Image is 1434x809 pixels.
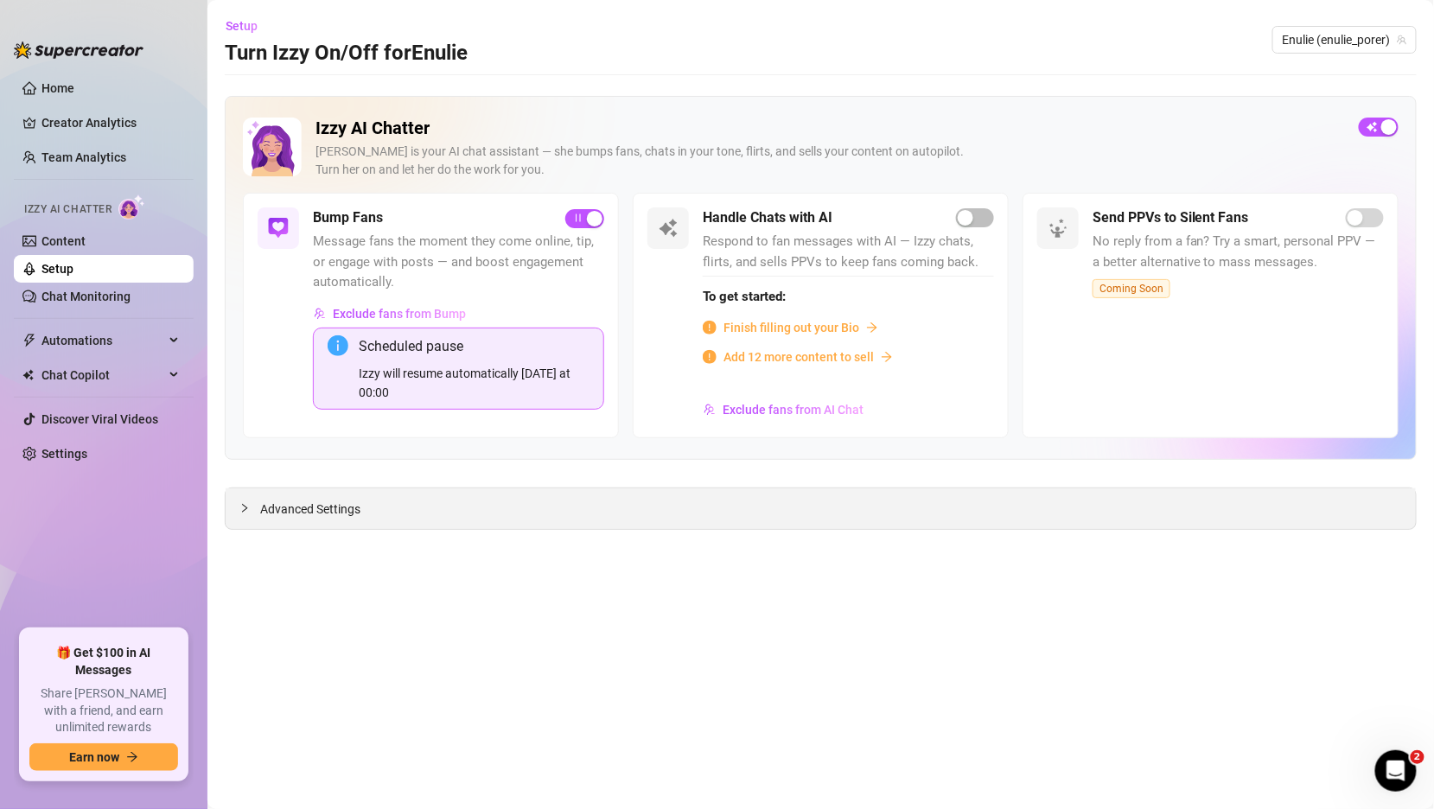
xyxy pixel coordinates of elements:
[881,351,893,363] span: arrow-right
[313,232,604,293] span: Message fans the moment they come online, tip, or engage with posts — and boost engagement automa...
[41,81,74,95] a: Home
[723,403,864,417] span: Exclude fans from AI Chat
[723,347,874,366] span: Add 12 more content to sell
[268,218,289,239] img: svg%3e
[243,118,302,176] img: Izzy AI Chatter
[314,308,326,320] img: svg%3e
[69,750,119,764] span: Earn now
[866,322,878,334] span: arrow-right
[359,335,590,357] div: Scheduled pause
[29,645,178,678] span: 🎁 Get $100 in AI Messages
[41,447,87,461] a: Settings
[29,685,178,736] span: Share [PERSON_NAME] with a friend, and earn unlimited rewards
[703,232,994,272] span: Respond to fan messages with AI — Izzy chats, flirts, and sells PPVs to keep fans coming back.
[41,361,164,389] span: Chat Copilot
[315,118,1345,139] h2: Izzy AI Chatter
[723,318,859,337] span: Finish filling out your Bio
[315,143,1345,179] div: [PERSON_NAME] is your AI chat assistant — she bumps fans, chats in your tone, flirts, and sells y...
[1375,750,1417,792] iframe: Intercom live chat
[703,207,832,228] h5: Handle Chats with AI
[225,12,271,40] button: Setup
[126,751,138,763] span: arrow-right
[313,300,467,328] button: Exclude fans from Bump
[225,40,468,67] h3: Turn Izzy On/Off for Enulie
[1411,750,1424,764] span: 2
[703,396,864,424] button: Exclude fans from AI Chat
[41,150,126,164] a: Team Analytics
[22,369,34,381] img: Chat Copilot
[239,499,260,518] div: collapsed
[703,289,786,304] strong: To get started:
[260,500,360,519] span: Advanced Settings
[14,41,143,59] img: logo-BBDzfeDw.svg
[22,334,36,347] span: thunderbolt
[239,503,250,513] span: collapsed
[359,364,590,402] div: Izzy will resume automatically [DATE] at 00:00
[41,234,86,248] a: Content
[1093,279,1170,298] span: Coming Soon
[703,350,717,364] span: info-circle
[41,262,73,276] a: Setup
[29,743,178,771] button: Earn nowarrow-right
[226,19,258,33] span: Setup
[1093,207,1249,228] h5: Send PPVs to Silent Fans
[118,194,145,220] img: AI Chatter
[704,404,716,416] img: svg%3e
[1283,27,1406,53] span: Enulie (enulie_porer)
[41,290,131,303] a: Chat Monitoring
[24,201,112,218] span: Izzy AI Chatter
[333,307,466,321] span: Exclude fans from Bump
[313,207,383,228] h5: Bump Fans
[41,412,158,426] a: Discover Viral Videos
[41,109,180,137] a: Creator Analytics
[658,218,679,239] img: svg%3e
[703,321,717,334] span: info-circle
[41,327,164,354] span: Automations
[328,335,348,356] span: info-circle
[1048,218,1068,239] img: svg%3e
[1397,35,1407,45] span: team
[1093,232,1384,272] span: No reply from a fan? Try a smart, personal PPV — a better alternative to mass messages.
